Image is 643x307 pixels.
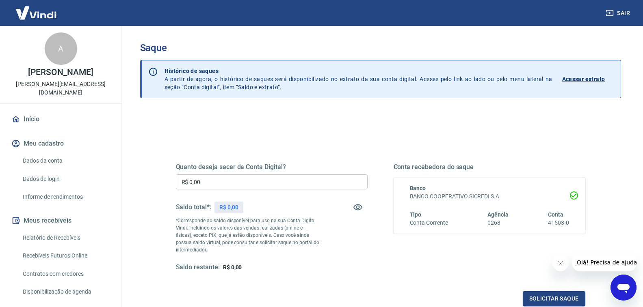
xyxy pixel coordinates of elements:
h5: Quanto deseja sacar da Conta Digital? [176,163,368,171]
span: Banco [410,185,426,191]
span: Tipo [410,211,422,218]
p: R$ 0,00 [219,203,238,212]
p: Histórico de saques [165,67,552,75]
p: A partir de agora, o histórico de saques será disponibilizado no extrato da sua conta digital. Ac... [165,67,552,91]
a: Informe de rendimentos [19,189,112,205]
h5: Conta recebedora do saque [394,163,585,171]
a: Disponibilização de agenda [19,283,112,300]
button: Solicitar saque [523,291,585,306]
a: Acessar extrato [562,67,614,91]
button: Sair [604,6,633,21]
span: Conta [548,211,563,218]
h6: 41503-0 [548,219,569,227]
h6: 0268 [487,219,509,227]
button: Meus recebíveis [10,212,112,230]
a: Relatório de Recebíveis [19,230,112,246]
iframe: Fechar mensagem [552,255,569,271]
span: Olá! Precisa de ajuda? [5,6,68,12]
p: *Corresponde ao saldo disponível para uso na sua Conta Digital Vindi. Incluindo os valores das ve... [176,217,320,253]
span: Agência [487,211,509,218]
img: Vindi [10,0,63,25]
h6: Conta Corrente [410,219,448,227]
a: Contratos com credores [19,266,112,282]
iframe: Mensagem da empresa [572,253,637,271]
h5: Saldo total*: [176,203,211,211]
p: [PERSON_NAME][EMAIL_ADDRESS][DOMAIN_NAME] [6,80,115,97]
a: Início [10,110,112,128]
h5: Saldo restante: [176,263,220,272]
h3: Saque [140,42,621,54]
p: [PERSON_NAME] [28,68,93,77]
div: A [45,32,77,65]
a: Dados de login [19,171,112,187]
a: Dados da conta [19,152,112,169]
p: Acessar extrato [562,75,605,83]
iframe: Botão para abrir a janela de mensagens [611,275,637,301]
a: Recebíveis Futuros Online [19,247,112,264]
span: R$ 0,00 [223,264,242,271]
button: Meu cadastro [10,135,112,152]
h6: BANCO COOPERATIVO SICREDI S.A. [410,192,569,201]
